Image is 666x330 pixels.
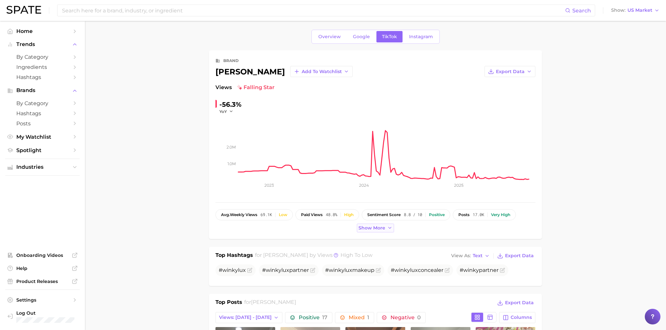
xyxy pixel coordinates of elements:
span: sentiment score [367,212,401,217]
span: Settings [16,297,69,303]
a: Google [347,31,375,42]
span: Negative [390,315,421,320]
span: Overview [318,34,341,39]
span: Export Data [496,69,525,74]
span: Log Out [16,310,74,316]
span: 0 [417,314,421,321]
h2: for [244,298,296,308]
span: Show [611,8,626,12]
span: winky [266,267,281,273]
button: Trends [5,39,80,49]
span: [PERSON_NAME] [251,299,296,305]
a: TikTok [376,31,403,42]
span: by Category [16,54,69,60]
span: # partner [262,267,309,273]
span: Home [16,28,69,34]
abbr: average [221,212,230,217]
button: sentiment score8.8 / 10Positive [362,209,450,220]
span: winky [329,267,344,273]
a: by Category [5,52,80,62]
a: Log out. Currently logged in with e-mail danielle@spate.nyc. [5,308,80,325]
button: Flag as miscategorized or irrelevant [247,268,252,273]
div: -56.3% [219,99,242,110]
button: Add to Watchlist [290,66,353,77]
tspan: 2024 [359,183,369,188]
span: 17.0k [473,212,484,217]
span: paid views [301,212,323,217]
span: Show more [358,225,385,231]
span: # partner [460,267,499,273]
span: Text [473,254,483,258]
a: Home [5,26,80,36]
span: lux [410,267,418,273]
a: by Category [5,98,80,108]
img: falling star [237,85,242,90]
button: Columns [499,312,535,323]
button: ShowUS Market [610,6,661,15]
span: lux [281,267,289,273]
a: Posts [5,118,80,129]
button: Export Data [496,251,535,260]
span: Hashtags [16,110,69,117]
button: Flag as miscategorized or irrelevant [445,268,450,273]
button: posts17.0kVery high [453,209,516,220]
span: # concealer [391,267,443,273]
a: Hashtags [5,108,80,118]
a: Overview [313,31,346,42]
button: Flag as miscategorized or irrelevant [376,268,381,273]
span: Help [16,265,69,271]
span: Ingredients [16,64,69,70]
span: Posts [16,120,69,127]
span: winky [463,267,479,273]
a: Onboarding Videos [5,250,80,260]
button: Flag as miscategorized or irrelevant [310,268,315,273]
button: View AsText [450,252,491,260]
span: Add to Watchlist [302,69,342,74]
tspan: 2025 [454,183,464,188]
h1: Top Posts [215,298,242,308]
span: View As [451,254,471,258]
span: posts [458,212,469,217]
span: Product Releases [16,278,69,284]
a: Ingredients [5,62,80,72]
span: lux [238,267,246,273]
span: TikTok [382,34,397,39]
span: Industries [16,164,69,170]
span: Export Data [505,300,534,306]
span: Mixed [349,315,369,320]
a: Instagram [404,31,438,42]
span: # [219,267,246,273]
tspan: 2023 [264,183,274,188]
span: 8.8 / 10 [404,212,422,217]
span: Search [572,8,591,14]
span: 48.8% [326,212,337,217]
span: Views: [DATE] - [DATE] [219,315,272,320]
h1: Top Hashtags [215,251,253,260]
span: YoY [219,109,227,114]
button: Export Data [484,66,535,77]
span: My Watchlist [16,134,69,140]
button: Views: [DATE] - [DATE] [215,312,282,323]
tspan: 2.0m [227,145,236,149]
span: Views [215,84,232,91]
span: falling star [237,84,275,91]
div: Positive [429,212,445,217]
button: paid views48.8%High [295,209,359,220]
button: Flag as miscategorized or irrelevant [500,268,505,273]
span: US Market [627,8,652,12]
span: 17 [322,314,327,321]
img: SPATE [7,6,41,14]
a: Help [5,263,80,273]
span: by Category [16,100,69,106]
span: high to low [341,252,373,258]
button: Show more [357,224,394,232]
span: Export Data [505,253,534,259]
a: Product Releases [5,276,80,286]
span: winky [394,267,410,273]
input: Search here for a brand, industry, or ingredient [61,5,565,16]
a: Hashtags [5,72,80,82]
span: Spotlight [16,147,69,153]
div: Very high [491,212,510,217]
a: Spotlight [5,145,80,155]
button: Industries [5,162,80,172]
